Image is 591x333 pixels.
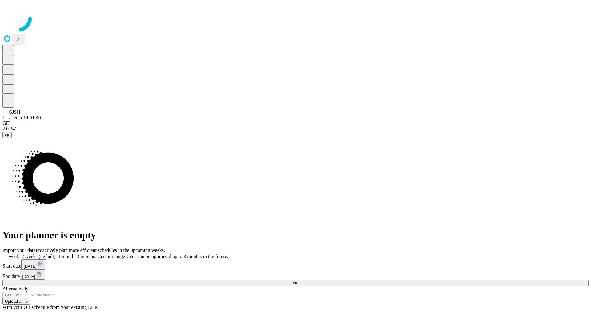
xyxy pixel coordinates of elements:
[5,254,19,259] span: 1 week
[2,126,589,132] div: 2.0.241
[20,269,45,280] button: [DATE]
[2,248,36,253] span: Import your data
[2,115,41,120] span: Last fetch: 14:51:40
[2,259,589,269] div: Start date
[2,305,98,310] span: With your OR schedule from your existing EHR
[24,264,37,269] span: [DATE]
[125,254,228,259] span: Dates can be optimized up to 3 months in the future.
[98,254,125,259] span: Custom range
[2,132,12,138] button: @
[21,259,46,269] button: [DATE]
[2,269,589,280] div: End date
[2,280,589,286] button: Fetch
[77,254,95,259] span: 3 months
[2,229,589,241] h1: Your planner is empty
[5,133,9,137] span: @
[22,274,35,279] span: [DATE]
[22,254,56,259] span: 2 weeks (default)
[9,109,20,115] span: GJSH
[2,121,589,126] div: GEI
[290,281,300,285] span: Fetch
[36,248,165,253] span: Proactively plan more efficient schedules in the upcoming weeks.
[2,286,28,291] span: Alternatively
[58,254,74,259] span: 1 month
[2,298,30,305] button: Upload a file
